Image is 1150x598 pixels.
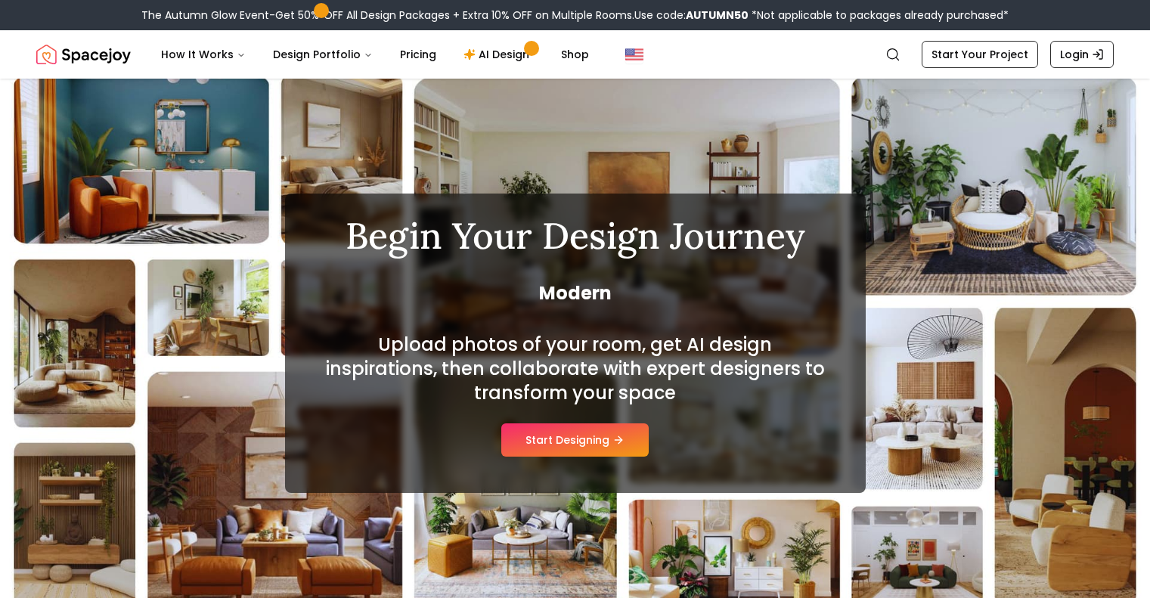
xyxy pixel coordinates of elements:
[36,30,1114,79] nav: Global
[321,333,829,405] h2: Upload photos of your room, get AI design inspirations, then collaborate with expert designers to...
[451,39,546,70] a: AI Design
[149,39,258,70] button: How It Works
[501,423,649,457] button: Start Designing
[261,39,385,70] button: Design Portfolio
[141,8,1009,23] div: The Autumn Glow Event-Get 50% OFF All Design Packages + Extra 10% OFF on Multiple Rooms.
[749,8,1009,23] span: *Not applicable to packages already purchased*
[321,218,829,254] h1: Begin Your Design Journey
[149,39,601,70] nav: Main
[549,39,601,70] a: Shop
[321,281,829,305] span: Modern
[36,39,131,70] img: Spacejoy Logo
[634,8,749,23] span: Use code:
[1050,41,1114,68] a: Login
[625,45,643,64] img: United States
[36,39,131,70] a: Spacejoy
[686,8,749,23] b: AUTUMN50
[922,41,1038,68] a: Start Your Project
[388,39,448,70] a: Pricing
